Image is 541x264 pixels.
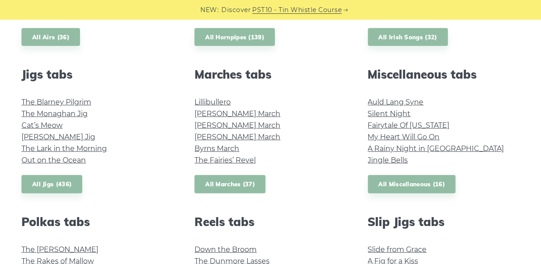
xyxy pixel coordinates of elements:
a: The Fairies’ Revel [194,156,256,164]
a: A Rainy Night in [GEOGRAPHIC_DATA] [368,144,504,153]
span: NEW: [201,5,219,15]
a: All Marches (37) [194,175,266,193]
a: Lillibullero [194,98,231,106]
a: Fairytale Of [US_STATE] [368,121,450,130]
h2: Reels tabs [194,215,346,229]
a: [PERSON_NAME] Jig [21,133,95,141]
a: [PERSON_NAME] March [194,109,280,118]
a: PST10 - Tin Whistle Course [253,5,342,15]
a: The Lark in the Morning [21,144,107,153]
h2: Slip Jigs tabs [368,215,520,229]
h2: Polkas tabs [21,215,173,229]
a: Jingle Bells [368,156,408,164]
a: Out on the Ocean [21,156,86,164]
a: Silent Night [368,109,411,118]
span: Discover [222,5,251,15]
a: [PERSON_NAME] March [194,121,280,130]
h2: Jigs tabs [21,67,173,81]
a: The Monaghan Jig [21,109,88,118]
a: The Blarney Pilgrim [21,98,91,106]
a: Byrns March [194,144,239,153]
a: Auld Lang Syne [368,98,424,106]
h2: Marches tabs [194,67,346,81]
a: All Jigs (436) [21,175,82,193]
a: All Airs (36) [21,28,80,46]
a: Slide from Grace [368,245,427,254]
a: All Irish Songs (32) [368,28,448,46]
a: [PERSON_NAME] March [194,133,280,141]
a: All Hornpipes (139) [194,28,275,46]
a: My Heart Will Go On [368,133,440,141]
a: The [PERSON_NAME] [21,245,98,254]
a: All Miscellaneous (16) [368,175,456,193]
a: Cat’s Meow [21,121,63,130]
h2: Miscellaneous tabs [368,67,520,81]
a: Down the Broom [194,245,257,254]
